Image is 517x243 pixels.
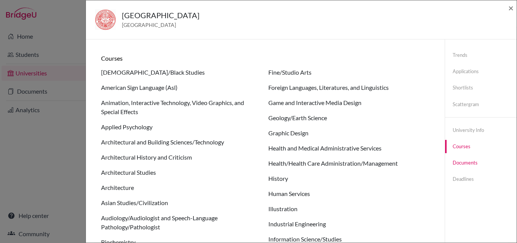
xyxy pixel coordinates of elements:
li: Architectural and Building Sciences/Technology [101,138,262,147]
a: University info [445,124,517,137]
li: Audiology/Audiologist and Speech-Language Pathology/Pathologist [101,213,262,232]
li: Graphic Design [268,129,430,138]
li: [DEMOGRAPHIC_DATA]/Black Studies [101,68,262,77]
li: Architectural History and Criticism [101,153,262,162]
li: Animation, Interactive Technology, Video Graphics, and Special Effects [101,98,262,116]
li: Geology/Earth Science [268,113,430,122]
a: Applications [445,65,517,78]
a: Deadlines [445,172,517,186]
li: American Sign Language (Asl) [101,83,262,92]
li: Game and Interactive Media Design [268,98,430,107]
img: us_not_mxrvpmi9.jpeg [95,9,116,30]
li: History [268,174,430,183]
a: Documents [445,156,517,169]
a: Scattergram [445,98,517,111]
li: Foreign Languages, Literatures, and Linguistics [268,83,430,92]
li: Health and Medical Administrative Services [268,144,430,153]
span: [GEOGRAPHIC_DATA] [122,21,199,29]
a: Courses [445,140,517,153]
button: Close [508,3,514,13]
li: Asian Studies/Civilization [101,198,262,207]
li: Architectural Studies [101,168,262,177]
a: Trends [445,49,517,62]
li: Illustration [268,204,430,213]
li: Fine/Studio Arts [268,68,430,77]
h6: Courses [101,55,430,62]
li: Architecture [101,183,262,192]
h5: [GEOGRAPHIC_DATA] [122,9,199,21]
li: Applied Psychology [101,122,262,132]
li: Human Services [268,189,430,198]
li: Industrial Engineering [268,219,430,229]
li: Health/Health Care Administration/Management [268,159,430,168]
span: × [508,2,514,13]
a: Shortlists [445,81,517,94]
